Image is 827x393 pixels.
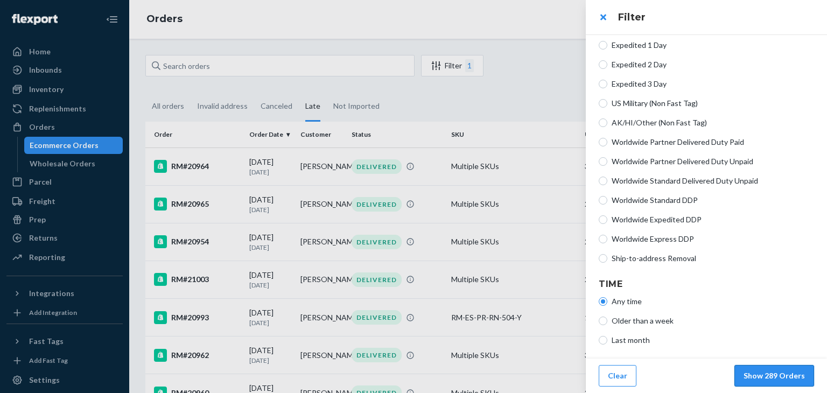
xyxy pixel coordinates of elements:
input: Worldwide Express DDP [599,235,607,243]
input: Expedited 3 Day [599,80,607,88]
button: Clear [599,365,636,387]
h4: Time [599,278,814,291]
span: Any time [612,296,814,307]
input: Any time [599,297,607,306]
span: Expedited 3 Day [612,79,814,89]
span: Worldwide Standard DDP [612,195,814,206]
button: close [592,6,614,28]
input: Older than a week [599,317,607,325]
span: Ship-to-address Removal [612,253,814,264]
input: US Military (Non Fast Tag) [599,99,607,108]
input: Last month [599,336,607,345]
span: US Military (Non Fast Tag) [612,98,814,109]
span: Chat [24,8,46,17]
button: Show 289 Orders [734,365,814,387]
input: Worldwide Expedited DDP [599,215,607,224]
span: Worldwide Partner Delivered Duty Unpaid [612,156,814,167]
span: Worldwide Express DDP [612,234,814,244]
span: Worldwide Expedited DDP [612,214,814,225]
span: Worldwide Partner Delivered Duty Paid [612,137,814,148]
h3: Filter [618,10,814,24]
span: Worldwide Standard Delivered Duty Unpaid [612,176,814,186]
span: Older than a week [612,315,814,326]
input: Worldwide Standard Delivered Duty Unpaid [599,177,607,185]
span: Last month [612,335,814,346]
span: AK/HI/Other (Non Fast Tag) [612,117,814,128]
input: AK/HI/Other (Non Fast Tag) [599,118,607,127]
input: Expedited 1 Day [599,41,607,50]
input: Expedited 2 Day [599,60,607,69]
input: Worldwide Partner Delivered Duty Paid [599,138,607,146]
span: Expedited 2 Day [612,59,814,70]
span: Expedited 1 Day [612,40,814,51]
input: Worldwide Standard DDP [599,196,607,205]
input: Worldwide Partner Delivered Duty Unpaid [599,157,607,166]
input: Ship-to-address Removal [599,254,607,263]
